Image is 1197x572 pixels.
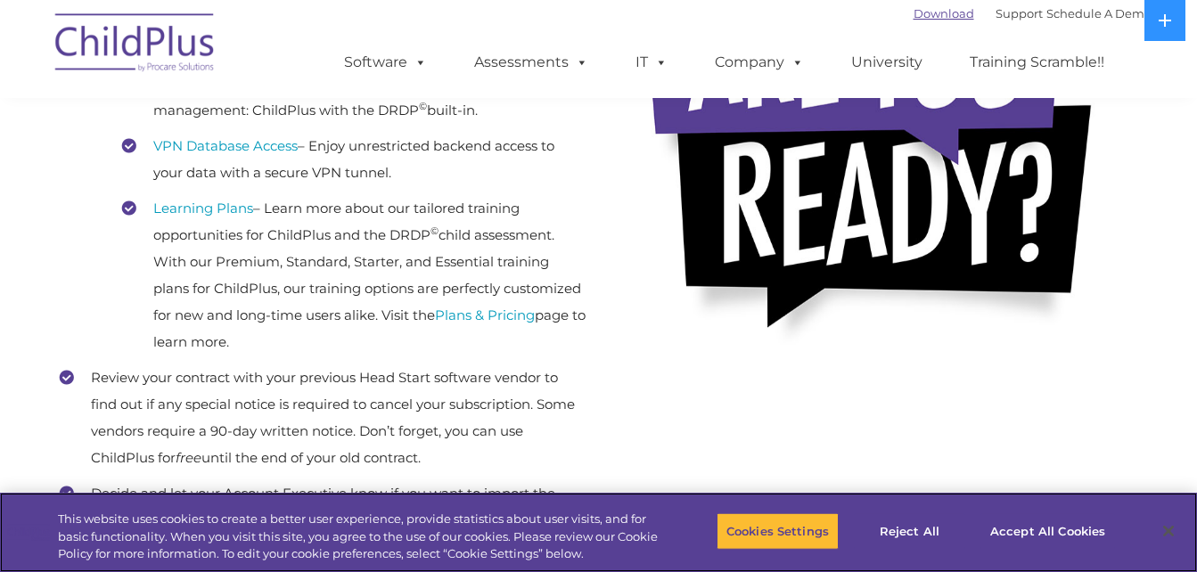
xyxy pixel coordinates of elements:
a: Support [996,6,1043,20]
sup: © [419,100,427,112]
a: Learning Plans [153,200,253,217]
button: Accept All Cookies [980,512,1115,550]
li: – Enjoy unrestricted backend access to your data with a secure VPN tunnel. [122,133,586,186]
font: | [914,6,1152,20]
sup: © [430,225,439,237]
div: This website uses cookies to create a better user experience, provide statistics about user visit... [58,511,659,563]
a: Assessments [456,45,606,80]
a: Company [697,45,822,80]
button: Close [1149,511,1188,551]
img: ChildPlus by Procare Solutions [46,1,225,90]
button: Reject All [854,512,965,550]
a: Plans & Pricing [435,306,535,323]
li: Review your contract with your previous Head Start software vendor to find out if any special not... [60,364,586,471]
a: VPN Database Access [153,137,298,154]
a: Download [914,6,974,20]
em: free [176,449,201,466]
a: Training Scramble!! [952,45,1122,80]
li: – Learn more about our tailored training opportunities for ChildPlus and the DRDP child assessmen... [122,195,586,355]
a: University [833,45,940,80]
a: Schedule A Demo [1046,6,1152,20]
a: IT [618,45,685,80]
button: Cookies Settings [717,512,839,550]
a: Software [326,45,445,80]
